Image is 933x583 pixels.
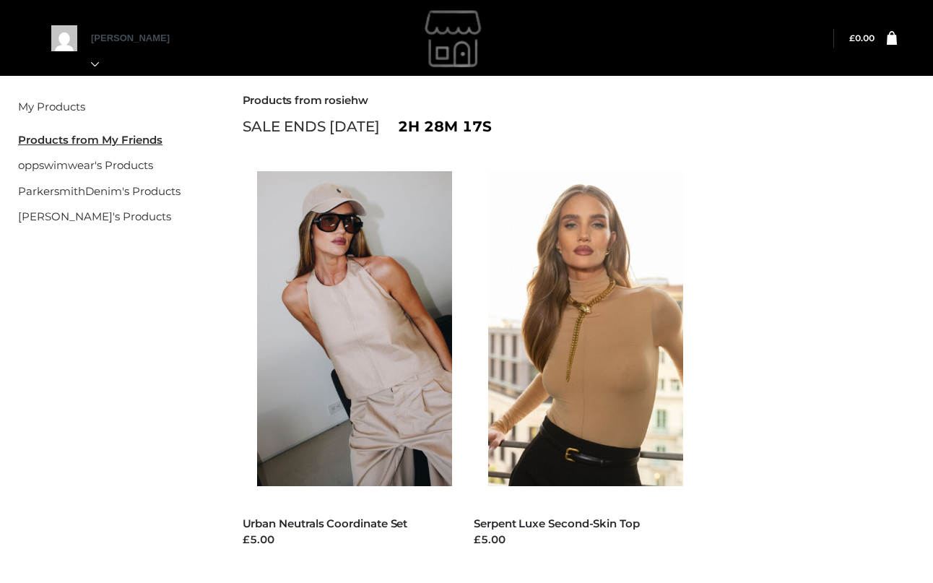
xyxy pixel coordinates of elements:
[18,133,162,147] u: Products from My Friends
[91,33,185,69] a: [PERSON_NAME]
[243,94,916,107] h2: Products from rosiehw
[243,517,408,530] a: Urban Neutrals Coordinate Set
[474,532,683,548] div: £5.00
[18,100,85,113] a: My Products
[398,114,499,139] span: 2h 28m 17s
[243,114,916,139] div: SALE ENDS [DATE]
[849,33,875,43] bdi: 0.00
[849,33,875,43] a: £0.00
[474,517,640,530] a: Serpent Luxe Second-Skin Top
[347,2,563,74] img: rosiehw
[18,158,153,172] a: oppswimwear's Products
[18,210,171,223] a: [PERSON_NAME]'s Products
[243,532,452,548] div: £5.00
[18,184,181,198] a: ParkersmithDenim's Products
[849,33,855,43] span: £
